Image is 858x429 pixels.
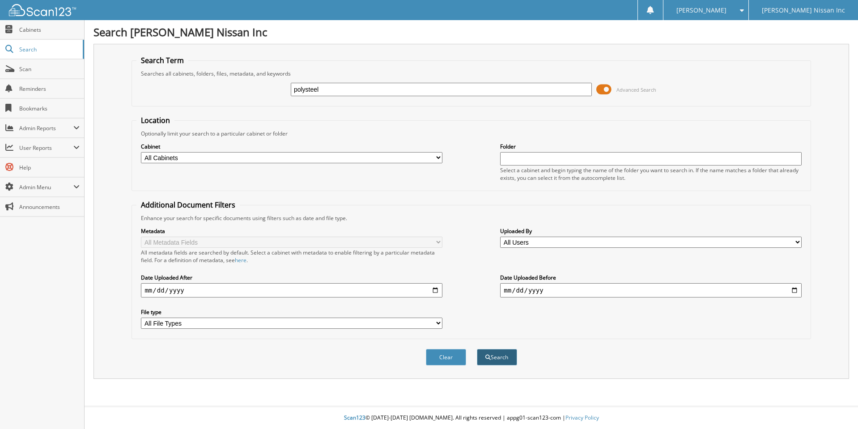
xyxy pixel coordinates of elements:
[19,164,80,171] span: Help
[477,349,517,365] button: Search
[565,414,599,421] a: Privacy Policy
[616,86,656,93] span: Advanced Search
[136,70,806,77] div: Searches all cabinets, folders, files, metadata, and keywords
[19,105,80,112] span: Bookmarks
[19,46,78,53] span: Search
[136,214,806,222] div: Enhance your search for specific documents using filters such as date and file type.
[500,166,801,182] div: Select a cabinet and begin typing the name of the folder you want to search in. If the name match...
[19,144,73,152] span: User Reports
[93,25,849,39] h1: Search [PERSON_NAME] Nissan Inc
[426,349,466,365] button: Clear
[85,407,858,429] div: © [DATE]-[DATE] [DOMAIN_NAME]. All rights reserved | appg01-scan123-com |
[500,283,801,297] input: end
[500,274,801,281] label: Date Uploaded Before
[9,4,76,16] img: scan123-logo-white.svg
[141,143,442,150] label: Cabinet
[136,55,188,65] legend: Search Term
[344,414,365,421] span: Scan123
[762,8,845,13] span: [PERSON_NAME] Nissan Inc
[136,130,806,137] div: Optionally limit your search to a particular cabinet or folder
[141,249,442,264] div: All metadata fields are searched by default. Select a cabinet with metadata to enable filtering b...
[676,8,726,13] span: [PERSON_NAME]
[19,65,80,73] span: Scan
[141,227,442,235] label: Metadata
[141,308,442,316] label: File type
[141,274,442,281] label: Date Uploaded After
[136,115,174,125] legend: Location
[19,124,73,132] span: Admin Reports
[235,256,246,264] a: here
[141,283,442,297] input: start
[500,143,801,150] label: Folder
[19,183,73,191] span: Admin Menu
[136,200,240,210] legend: Additional Document Filters
[19,203,80,211] span: Announcements
[19,85,80,93] span: Reminders
[19,26,80,34] span: Cabinets
[500,227,801,235] label: Uploaded By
